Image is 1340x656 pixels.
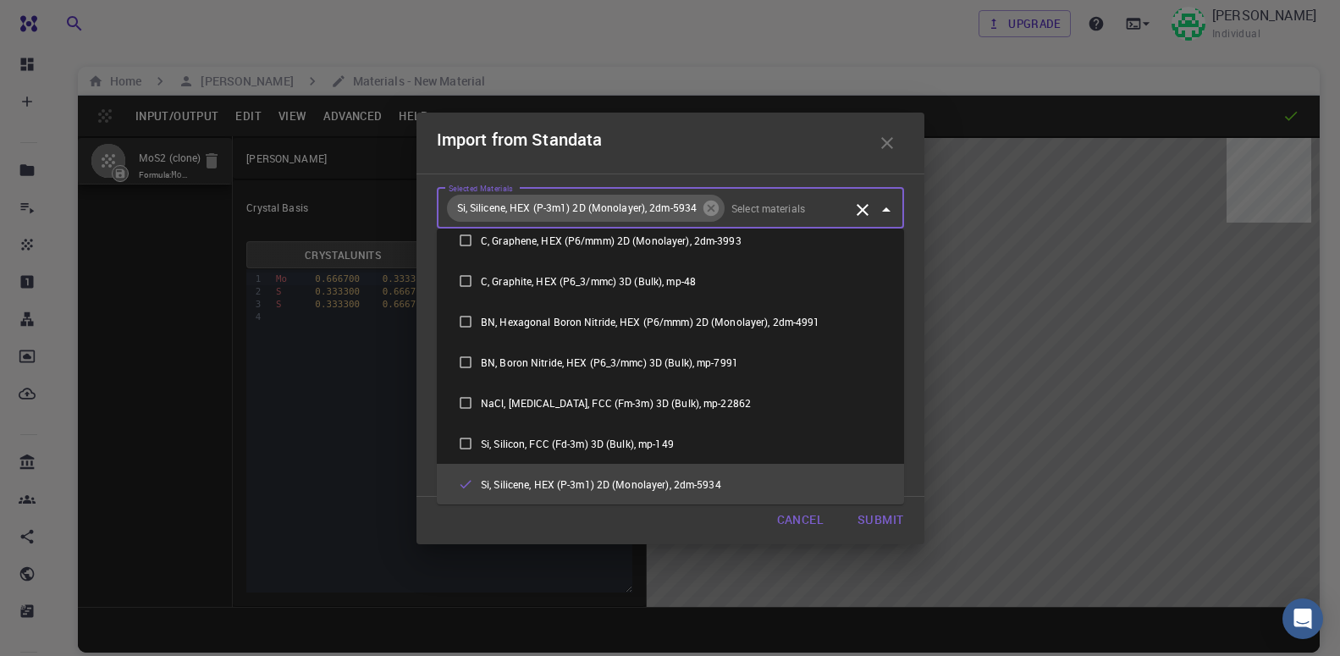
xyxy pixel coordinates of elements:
button: Cancel [764,504,837,537]
li: NaCl, [MEDICAL_DATA], FCC (Fm-3m) 3D (Bulk), mp-22862 [437,383,904,423]
button: Close [874,198,898,222]
label: Selected Materials [449,183,513,194]
li: C, Graphite, HEX (P6_3/mmc) 3D (Bulk), mp-48 [437,261,904,301]
li: BN, Boron Nitride, HEX (P6_3/mmc) 3D (Bulk), mp-7991 [437,342,904,383]
span: Si, Silicene, HEX (P-3m1) 2D (Monolayer), 2dm-5934 [447,201,708,215]
span: Hỗ trợ [36,12,85,27]
button: Submit [844,504,917,537]
button: Clear [849,196,876,223]
div: Open Intercom Messenger [1282,598,1323,639]
li: C, Graphene, HEX (P6/mmm) 2D (Monolayer), 2dm-3993 [437,220,904,261]
input: Select materials [727,194,848,221]
li: Si, Silicon, FCC (Fd-3m) 3D (Bulk), mp-149 [437,423,904,464]
div: Si, Silicene, HEX (P-3m1) 2D (Monolayer), 2dm-5934 [447,195,725,222]
h6: Import from Standata [437,126,603,160]
li: BN, Hexagonal Boron Nitride, HEX (P6/mmm) 2D (Monolayer), 2dm-4991 [437,301,904,342]
li: Si, Silicene, HEX (P-3m1) 2D (Monolayer), 2dm-5934 [437,464,904,504]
